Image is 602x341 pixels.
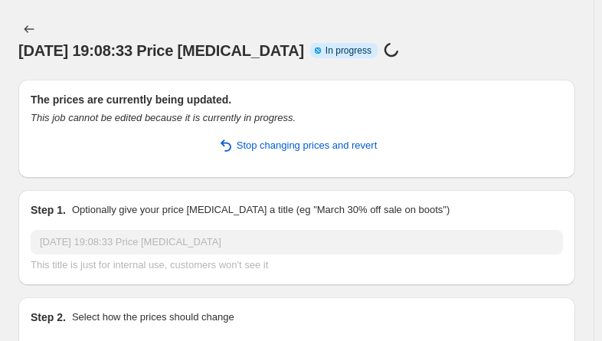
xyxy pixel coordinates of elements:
input: 30% off holiday sale [31,230,563,254]
span: Stop changing prices and revert [237,138,378,153]
span: In progress [326,44,371,57]
h2: Step 1. [31,202,66,218]
p: Select how the prices should change [72,310,234,325]
span: This title is just for internal use, customers won't see it [31,259,268,271]
i: This job cannot be edited because it is currently in progress. [31,112,296,123]
p: Optionally give your price [MEDICAL_DATA] a title (eg "March 30% off sale on boots") [72,202,450,218]
button: Price change jobs [18,18,40,40]
h2: Step 2. [31,310,66,325]
button: Stop changing prices and revert [21,133,572,158]
span: [DATE] 19:08:33 Price [MEDICAL_DATA] [18,42,304,59]
h2: The prices are currently being updated. [31,92,563,107]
